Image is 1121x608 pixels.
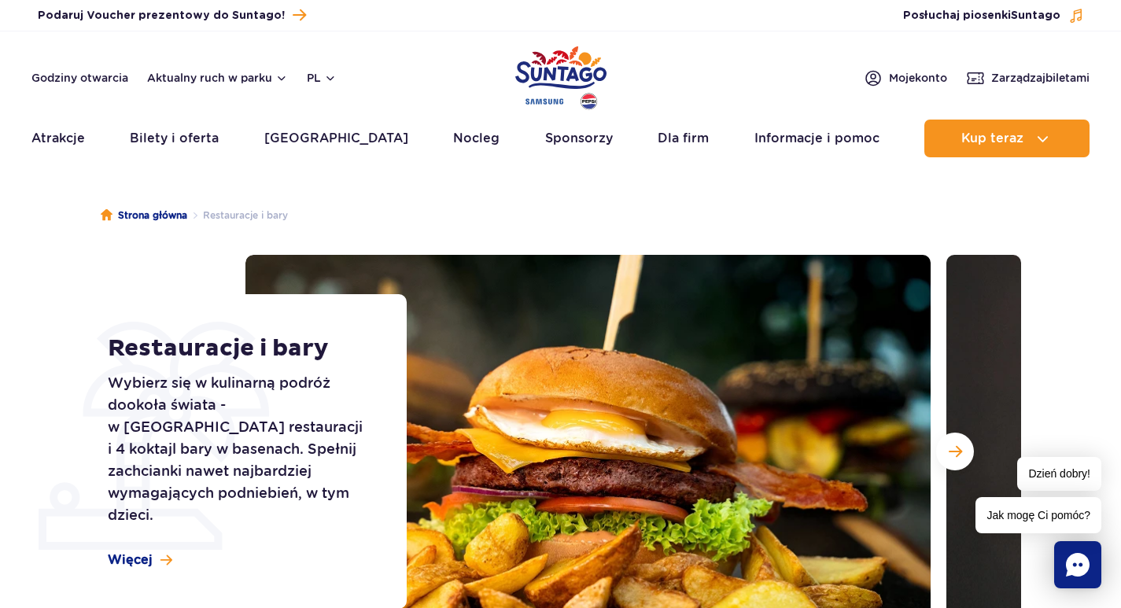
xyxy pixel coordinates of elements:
button: Posłuchaj piosenkiSuntago [903,8,1084,24]
a: [GEOGRAPHIC_DATA] [264,120,408,157]
span: Suntago [1011,10,1060,21]
a: Sponsorzy [545,120,613,157]
span: Więcej [108,551,153,569]
a: Dla firm [658,120,709,157]
li: Restauracje i bary [187,208,288,223]
a: Więcej [108,551,172,569]
span: Dzień dobry! [1017,457,1101,491]
button: Kup teraz [924,120,1090,157]
button: Aktualny ruch w parku [147,72,288,84]
a: Zarządzajbiletami [966,68,1090,87]
h1: Restauracje i bary [108,334,371,363]
a: Nocleg [453,120,500,157]
p: Wybierz się w kulinarną podróż dookoła świata - w [GEOGRAPHIC_DATA] restauracji i 4 koktajl bary ... [108,372,371,526]
a: Podaruj Voucher prezentowy do Suntago! [38,5,306,26]
a: Informacje i pomoc [754,120,879,157]
a: Park of Poland [515,39,607,112]
button: Następny slajd [936,433,974,470]
a: Atrakcje [31,120,85,157]
a: Strona główna [101,208,187,223]
span: Zarządzaj biletami [991,70,1090,86]
span: Podaruj Voucher prezentowy do Suntago! [38,8,285,24]
a: Godziny otwarcia [31,70,128,86]
button: pl [307,70,337,86]
a: Mojekonto [864,68,947,87]
a: Bilety i oferta [130,120,219,157]
span: Moje konto [889,70,947,86]
span: Jak mogę Ci pomóc? [975,497,1101,533]
div: Chat [1054,541,1101,588]
span: Kup teraz [961,131,1023,146]
span: Posłuchaj piosenki [903,8,1060,24]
